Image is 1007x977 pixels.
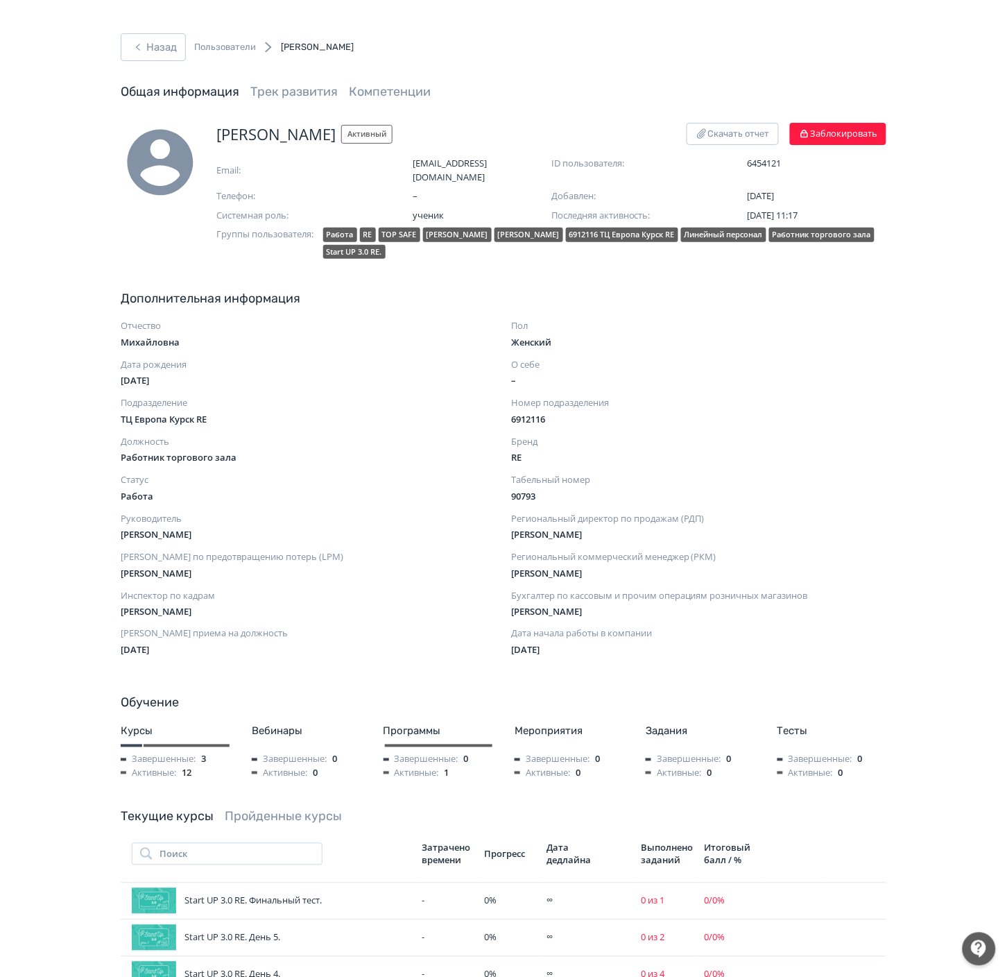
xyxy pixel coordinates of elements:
[485,931,497,944] span: 0 %
[250,84,338,99] a: Трек развития
[858,753,863,767] span: 0
[515,767,570,781] span: Активные:
[595,753,600,767] span: 0
[121,413,207,425] span: ТЦ Европа Курск RE
[252,767,307,781] span: Активные:
[551,209,690,223] span: Последняя активность:
[642,931,665,944] span: 0 из 2
[121,605,191,618] span: [PERSON_NAME]
[511,473,886,487] span: Табельный номер
[511,512,886,526] span: Региональный директор по продажам (РДП)
[252,753,327,767] span: Завершенные:
[511,451,522,464] span: RE
[121,358,496,372] span: Дата рождения
[646,724,755,740] div: Задания
[748,189,775,202] span: [DATE]
[515,724,623,740] div: Мероприятия
[121,374,149,386] span: [DATE]
[681,228,766,242] div: Линейный персонал
[216,189,355,203] span: Телефон:
[646,753,721,767] span: Завершенные:
[511,374,516,386] span: –
[121,289,886,308] span: Дополнительная информация
[121,809,214,824] a: Текущие курсы
[341,125,393,144] span: Активный
[121,753,196,767] span: Завершенные:
[551,157,690,171] span: ID пользователя:
[547,894,630,908] div: ∞
[413,209,551,223] span: ученик
[422,931,474,945] div: -
[646,767,701,781] span: Активные:
[566,228,678,242] div: 6912116 ТЦ Европа Курск RE
[511,605,582,618] span: [PERSON_NAME]
[705,894,725,907] span: 0 / 0 %
[705,842,756,867] div: Итоговый балл / %
[281,42,354,52] span: [PERSON_NAME]
[726,753,731,767] span: 0
[121,396,496,410] span: Подразделение
[252,724,361,740] div: Вебинары
[748,157,886,171] span: 6454121
[687,123,779,145] button: Скачать отчет
[705,931,725,944] span: 0 / 0 %
[422,842,474,867] div: Затрачено времени
[777,753,852,767] span: Завершенные:
[547,931,630,945] div: ∞
[379,228,420,242] div: TOP SAFE
[121,473,496,487] span: Статус
[313,767,318,781] span: 0
[216,164,355,178] span: Email:
[494,228,563,242] div: [PERSON_NAME]
[642,894,665,907] span: 0 из 1
[511,396,886,410] span: Номер подразделения
[838,767,843,781] span: 0
[511,358,886,372] span: О себе
[121,435,496,449] span: Должность
[642,842,694,867] div: Выполнено заданий
[777,767,833,781] span: Активные:
[485,848,536,860] div: Прогресс
[485,894,497,907] span: 0 %
[121,589,496,603] span: Инспектор по кадрам
[423,228,492,242] div: [PERSON_NAME]
[216,209,355,223] span: Системная роль:
[121,644,149,656] span: [DATE]
[323,245,386,260] div: Start UP 3.0 RE.
[216,228,318,262] span: Группы пользователя:
[360,228,376,242] div: RE
[225,809,342,824] a: Пройденные курсы
[121,33,186,61] button: Назад
[349,84,431,99] a: Компетенции
[777,724,886,740] div: Тесты
[547,842,596,867] div: Дата дедлайна
[511,490,535,502] span: 90793
[511,336,551,348] span: Женский
[121,767,176,781] span: Активные:
[422,894,474,908] div: -
[511,567,582,579] span: [PERSON_NAME]
[323,228,357,242] div: Работа
[121,490,153,502] span: Работа
[707,767,712,781] span: 0
[121,336,180,348] span: Михайловна
[511,550,886,564] span: Региональный коммерческий менеджер (РКМ)
[121,550,496,564] span: [PERSON_NAME] по предотвращению потерь (LPM)
[384,767,439,781] span: Активные:
[182,767,191,781] span: 12
[121,319,496,333] span: Отчество
[511,319,886,333] span: Пол
[551,189,690,203] span: Добавлен:
[576,767,580,781] span: 0
[384,753,458,767] span: Завершенные:
[511,644,540,656] span: [DATE]
[194,40,256,54] a: Пользователи
[132,924,411,952] div: Start UP 3.0 RE. День 5.
[445,767,449,781] span: 1
[121,724,230,740] div: Курсы
[413,189,551,203] span: –
[511,435,886,449] span: Бренд
[121,528,191,541] span: [PERSON_NAME]
[413,157,551,184] span: [EMAIL_ADDRESS][DOMAIN_NAME]
[121,84,239,99] a: Общая информация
